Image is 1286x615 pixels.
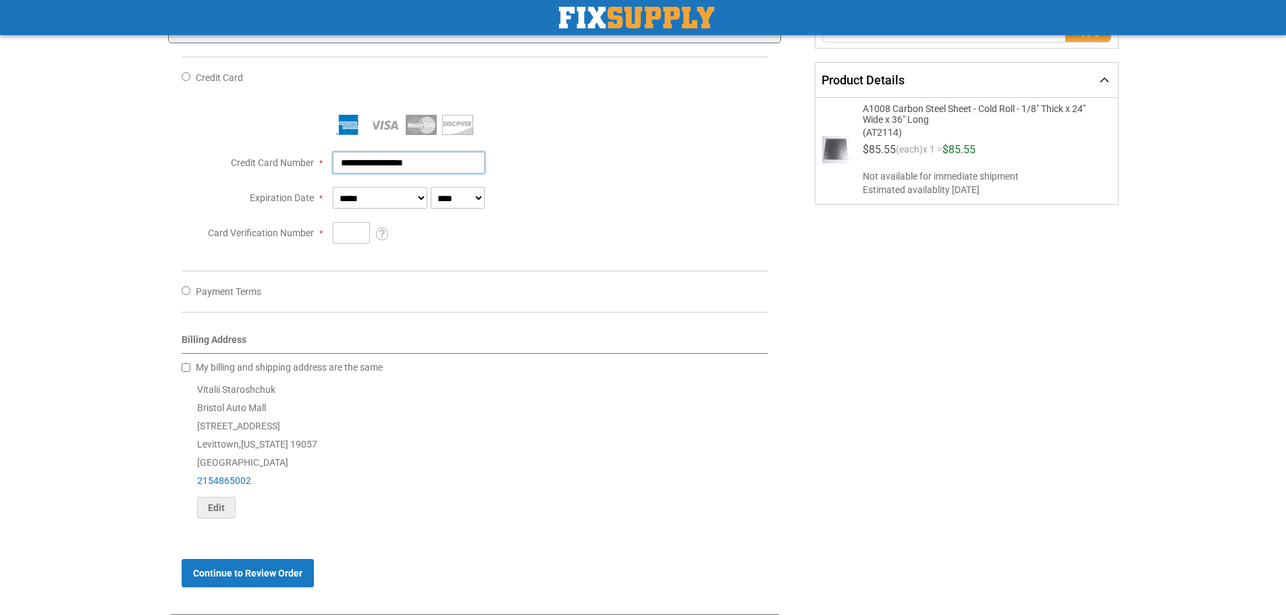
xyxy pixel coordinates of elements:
span: Card Verification Number [208,228,314,238]
a: store logo [559,7,714,28]
img: Visa [369,115,400,135]
span: Product Details [822,73,905,87]
span: $85.55 [863,143,896,156]
span: Expiration Date [250,192,314,203]
img: Fix Industrial Supply [559,7,714,28]
span: (each) [896,144,923,161]
div: Billing Address [182,333,768,354]
div: Vitalii Staroshchuk Bristol Auto Mall [STREET_ADDRESS] Levittown , 19057 [GEOGRAPHIC_DATA] [182,381,768,518]
span: (AT2114) [863,125,1090,138]
img: American Express [333,115,364,135]
button: Edit [197,497,236,518]
span: Payment Terms [196,286,261,297]
span: [US_STATE] [241,439,288,450]
span: Credit Card Number [231,157,314,168]
img: MasterCard [406,115,437,135]
span: Continue to Review Order [193,568,302,579]
img: A1008 Carbon Steel Sheet - Cold Roll - 1/8" Thick x 24" Wide x 36" Long [822,136,849,163]
span: Edit [208,502,225,513]
span: $85.55 [942,143,975,156]
span: A1008 Carbon Steel Sheet - Cold Roll - 1/8" Thick x 24" Wide x 36" Long [863,103,1090,125]
span: My billing and shipping address are the same [196,362,383,373]
span: Estimated availablity [DATE] [863,183,1106,196]
a: 2154865002 [197,475,251,486]
span: x 1 = [923,144,942,161]
span: Not available for immediate shipment [863,169,1106,183]
img: Discover [442,115,473,135]
span: Credit Card [196,72,243,83]
button: Continue to Review Order [182,559,314,587]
